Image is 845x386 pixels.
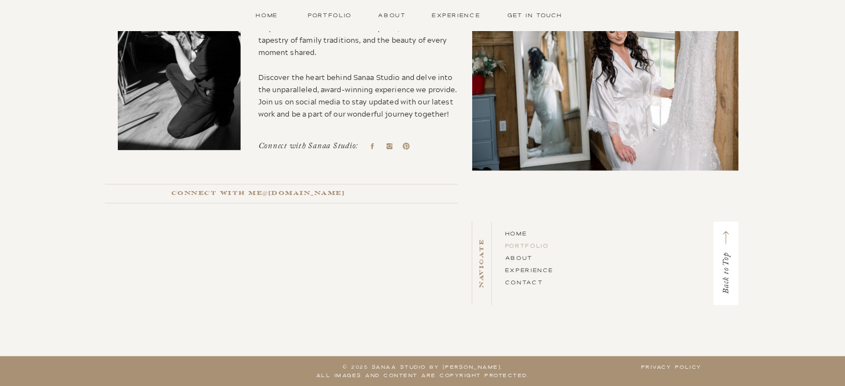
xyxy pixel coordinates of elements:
a: About [505,254,533,262]
h3: © 2025 Sanaa Studio by [PERSON_NAME]. All images and content are copyright protected. [280,363,566,382]
nav: Connect with me [115,188,401,199]
a: Home [505,229,527,237]
h3: CONTACT [505,227,563,314]
a: Portfolio [505,242,549,249]
nav: Navigate [476,222,487,305]
a: Get in Touch [504,11,566,20]
a: Home [249,11,284,20]
a: EXPERIENCE [505,266,554,274]
a: Privacy Policy [641,363,702,370]
a: @[DOMAIN_NAME] [262,190,344,196]
a: Portfolio [306,11,354,20]
h2: Connect with Sanaa Studio: [258,141,364,152]
a: Experience [429,11,483,20]
a: Back to Top [720,235,731,294]
a: About [376,11,408,20]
